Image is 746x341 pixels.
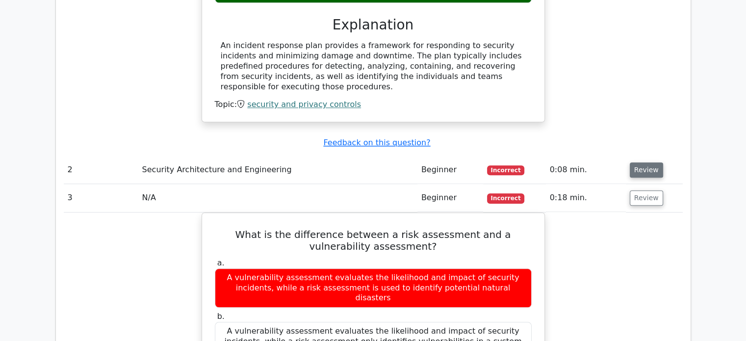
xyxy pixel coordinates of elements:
h3: Explanation [221,17,526,33]
td: 0:08 min. [546,156,626,184]
td: Security Architecture and Engineering [138,156,417,184]
span: Incorrect [487,165,525,175]
button: Review [630,190,663,206]
span: a. [217,258,225,267]
div: An incident response plan provides a framework for responding to security incidents and minimizin... [221,41,526,92]
div: A vulnerability assessment evaluates the likelihood and impact of security incidents, while a ris... [215,268,532,308]
td: Beginner [417,156,483,184]
td: Beginner [417,184,483,212]
td: N/A [138,184,417,212]
td: 2 [64,156,138,184]
a: security and privacy controls [247,100,361,109]
span: b. [217,312,225,321]
a: Feedback on this question? [323,138,430,147]
button: Review [630,162,663,178]
h5: What is the difference between a risk assessment and a vulnerability assessment? [214,229,533,252]
td: 3 [64,184,138,212]
td: 0:18 min. [546,184,626,212]
div: Topic: [215,100,532,110]
span: Incorrect [487,193,525,203]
